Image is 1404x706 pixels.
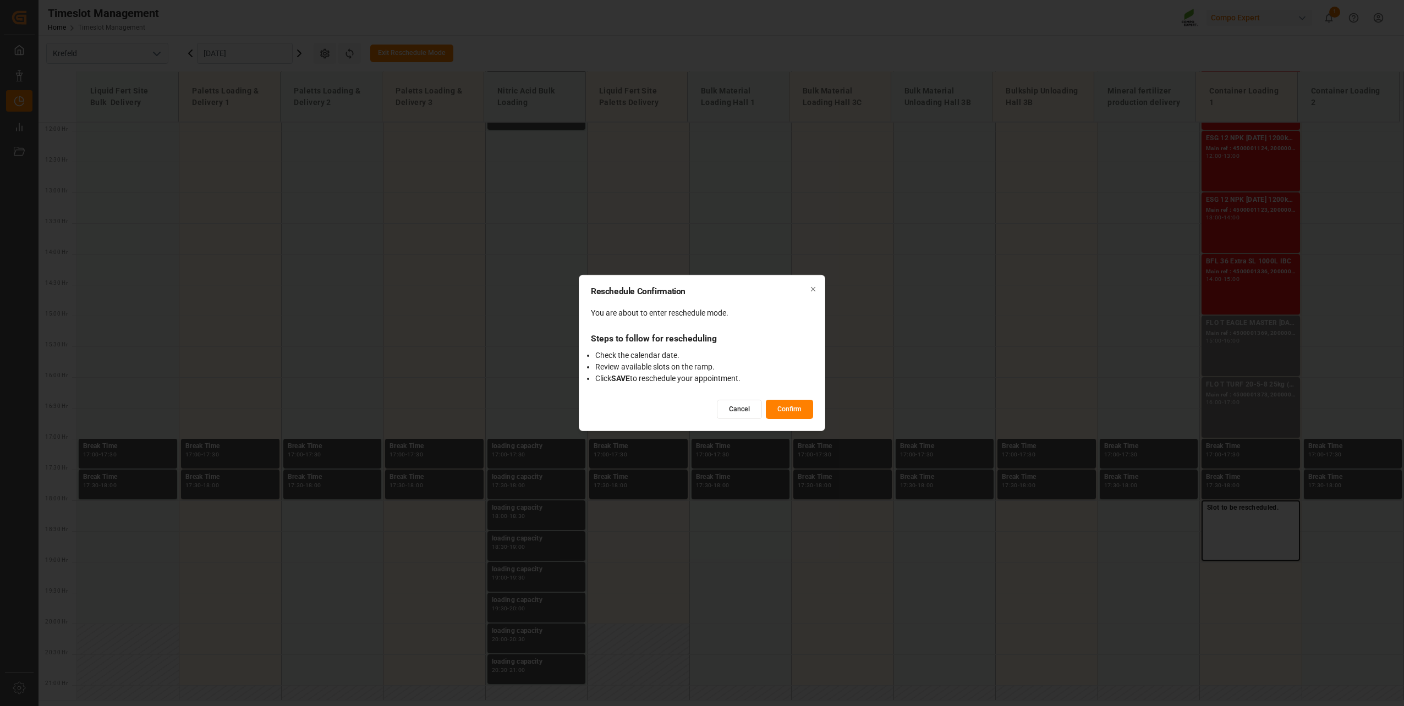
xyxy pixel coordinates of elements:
div: Steps to follow for rescheduling [591,332,813,346]
li: Check the calendar date. [595,350,813,361]
button: Confirm [766,400,813,419]
div: You are about to enter reschedule mode. [591,307,813,319]
h2: Reschedule Confirmation [591,287,813,296]
li: Click to reschedule your appointment. [595,373,813,384]
strong: SAVE [611,374,630,383]
button: Cancel [717,400,762,419]
li: Review available slots on the ramp. [595,361,813,373]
